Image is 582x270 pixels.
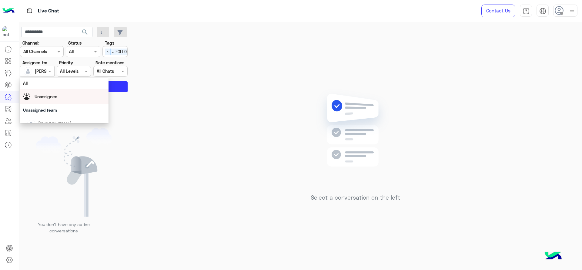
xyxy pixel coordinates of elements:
[568,7,576,15] img: profile
[59,59,73,66] label: Priority
[26,7,33,15] img: tab
[23,81,28,86] span: All
[539,8,546,15] img: tab
[2,26,13,37] img: 317874714732967
[543,246,564,267] img: hulul-logo.png
[78,27,92,40] button: search
[2,5,15,17] img: Logo
[38,121,72,126] span: [PERSON_NAME]
[35,94,58,99] span: Unassigned
[23,93,32,102] img: Unassigned.svg
[95,59,124,66] label: Note mentions
[22,40,39,46] label: Channel:
[105,49,111,55] span: ×
[523,8,530,15] img: tab
[68,40,82,46] label: Status
[27,120,35,128] img: defaultAdmin.png
[24,67,32,76] img: defaultAdmin.png
[520,5,532,17] a: tab
[20,104,109,116] div: Unassigned team
[81,29,89,36] span: search
[311,194,400,201] h5: Select a conversation on the left
[312,89,399,190] img: no messages
[481,5,515,17] a: Contact Us
[105,40,114,46] label: Tags
[111,49,138,55] span: J FOLLOW UP
[33,221,94,234] p: You don’t have any active conversations
[36,128,112,217] img: empty users
[22,59,47,66] label: Assigned to:
[38,7,59,15] p: Live Chat
[20,78,109,123] ng-dropdown-panel: Options list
